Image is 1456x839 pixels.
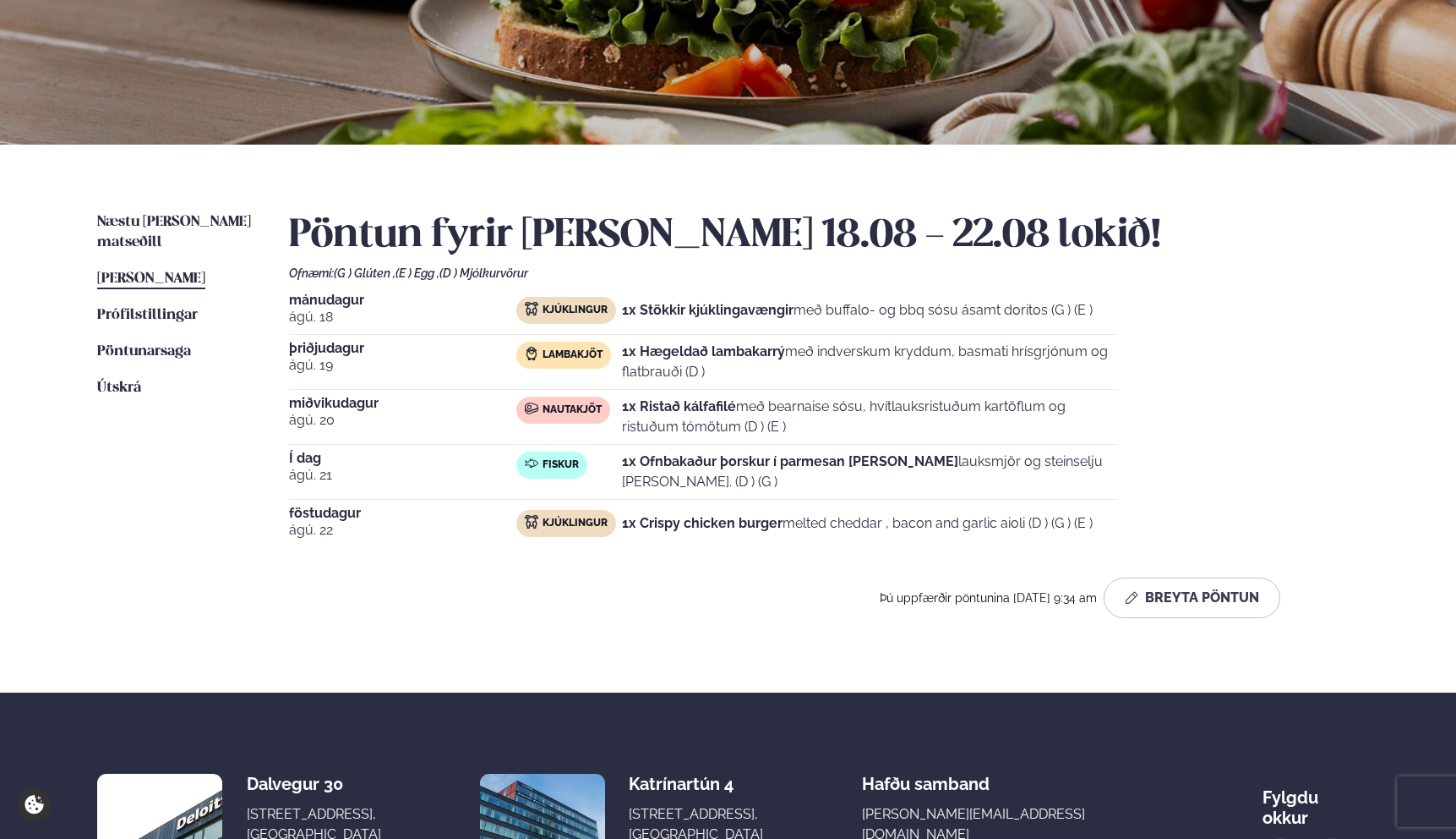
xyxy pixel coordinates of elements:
[97,212,255,253] a: Næstu [PERSON_NAME] matseðill
[525,347,538,360] img: Lamb.svg
[543,517,608,530] span: Kjúklingur
[543,403,602,417] span: Nautakjöt
[97,269,205,289] a: [PERSON_NAME]
[1262,774,1359,828] div: Fylgdu okkur
[525,457,538,470] img: fish.svg
[289,212,1359,260] h2: Pöntun fyrir [PERSON_NAME] 18.08 - 22.08 lokið!
[629,774,763,794] div: Katrínartún 4
[622,343,785,359] strong: 1x Hægeldað lambakarrý
[97,271,205,286] span: [PERSON_NAME]
[622,513,1093,534] p: melted cheddar , bacon and garlic aioli (D ) (G ) (E )
[880,591,1097,605] span: Þú uppfærðir pöntunina [DATE] 9:34 am
[525,302,538,315] img: chicken.svg
[439,266,528,280] span: (D ) Mjólkurvörur
[289,520,516,540] span: ágú. 22
[395,266,439,280] span: (E ) Egg ,
[622,515,783,531] strong: 1x Crispy chicken burger
[622,453,958,469] strong: 1x Ofnbakaður þorskur í parmesan [PERSON_NAME]
[289,293,516,307] span: mánudagur
[17,787,52,822] a: Cookie settings
[525,402,538,415] img: beef.svg
[97,308,198,322] span: Prófílstillingar
[622,302,793,318] strong: 1x Stökkir kjúklingavængir
[334,266,395,280] span: (G ) Glúten ,
[97,305,198,326] a: Prófílstillingar
[622,397,1117,437] p: með bearnaise sósu, hvítlauksristuðum kartöflum og ristuðum tómötum (D ) (E )
[97,344,191,359] span: Pöntunarsaga
[97,381,141,395] span: Útskrá
[97,378,141,398] a: Útskrá
[622,342,1117,382] p: með indverskum kryddum, basmati hrísgrjónum og flatbrauði (D )
[289,355,516,376] span: ágú. 19
[543,348,603,362] span: Lambakjöt
[1104,578,1280,618] button: Breyta Pöntun
[289,465,516,485] span: ágú. 21
[862,760,990,794] span: Hafðu samband
[247,774,381,794] div: Dalvegur 30
[543,458,579,472] span: Fiskur
[97,342,191,362] a: Pöntunarsaga
[622,300,1093,321] p: með buffalo- og bbq sósu ásamt doritos (G ) (E )
[289,507,516,520] span: föstudagur
[622,452,1117,492] p: lauksmjör og steinselju [PERSON_NAME]. (D ) (G )
[622,398,736,414] strong: 1x Ristað kálfafilé
[289,410,516,430] span: ágú. 20
[289,342,516,355] span: þriðjudagur
[97,215,251,250] span: Næstu [PERSON_NAME] matseðill
[543,304,608,317] span: Kjúklingur
[289,452,516,465] span: Í dag
[289,266,1359,280] div: Ofnæmi:
[525,515,538,529] img: chicken.svg
[289,397,516,410] span: miðvikudagur
[289,307,516,327] span: ágú. 18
